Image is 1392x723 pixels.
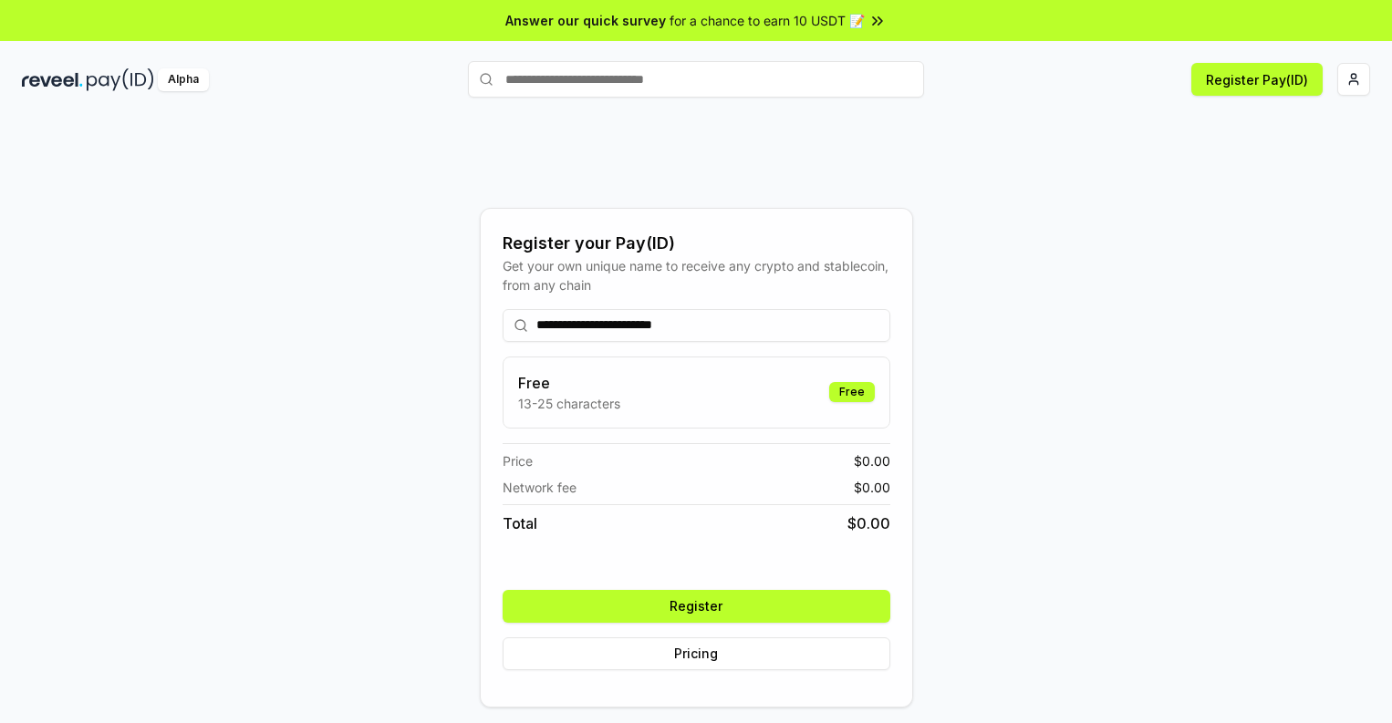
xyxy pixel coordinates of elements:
[829,382,875,402] div: Free
[854,478,890,497] span: $ 0.00
[503,637,890,670] button: Pricing
[22,68,83,91] img: reveel_dark
[847,512,890,534] span: $ 0.00
[503,512,537,534] span: Total
[158,68,209,91] div: Alpha
[503,590,890,623] button: Register
[503,256,890,294] div: Get your own unique name to receive any crypto and stablecoin, from any chain
[1191,63,1323,96] button: Register Pay(ID)
[854,451,890,470] span: $ 0.00
[503,451,533,470] span: Price
[518,394,620,413] p: 13-25 characters
[503,231,890,256] div: Register your Pay(ID)
[87,68,154,91] img: pay_id
[518,372,620,394] h3: Free
[503,478,577,497] span: Network fee
[670,11,865,30] span: for a chance to earn 10 USDT 📝
[505,11,666,30] span: Answer our quick survey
